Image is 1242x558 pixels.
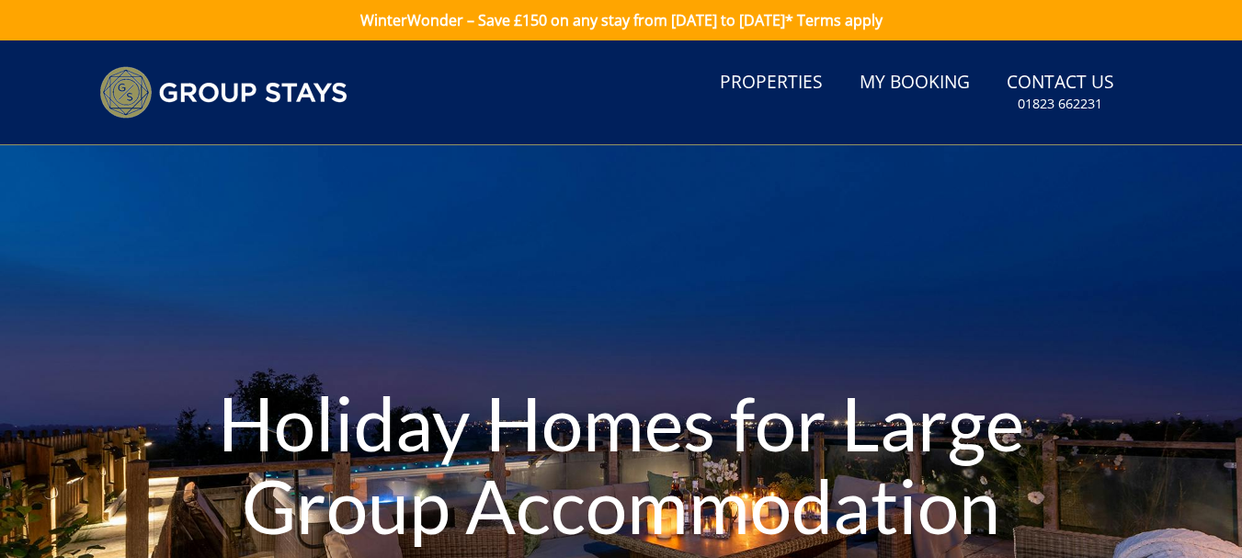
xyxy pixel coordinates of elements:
img: Group Stays [99,66,348,119]
a: My Booking [852,63,977,104]
a: Properties [712,63,830,104]
small: 01823 662231 [1018,95,1102,113]
a: Contact Us01823 662231 [999,63,1122,122]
